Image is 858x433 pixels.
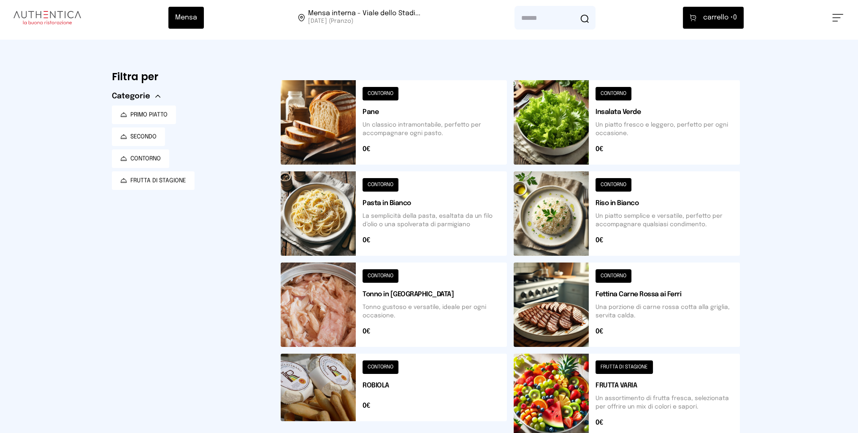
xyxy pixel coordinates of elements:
[683,7,744,29] button: carrello •0
[130,154,161,163] span: CONTORNO
[168,7,204,29] button: Mensa
[130,111,168,119] span: PRIMO PIATTO
[112,171,195,190] button: FRUTTA DI STAGIONE
[308,10,420,25] span: Viale dello Stadio, 77, 05100 Terni TR, Italia
[112,70,267,84] h6: Filtra per
[112,90,150,102] span: Categorie
[112,90,160,102] button: Categorie
[703,13,737,23] span: 0
[14,11,81,24] img: logo.8f33a47.png
[112,106,176,124] button: PRIMO PIATTO
[130,133,157,141] span: SECONDO
[308,17,420,25] span: [DATE] (Pranzo)
[130,176,186,185] span: FRUTTA DI STAGIONE
[112,149,169,168] button: CONTORNO
[703,13,733,23] span: carrello •
[112,127,165,146] button: SECONDO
